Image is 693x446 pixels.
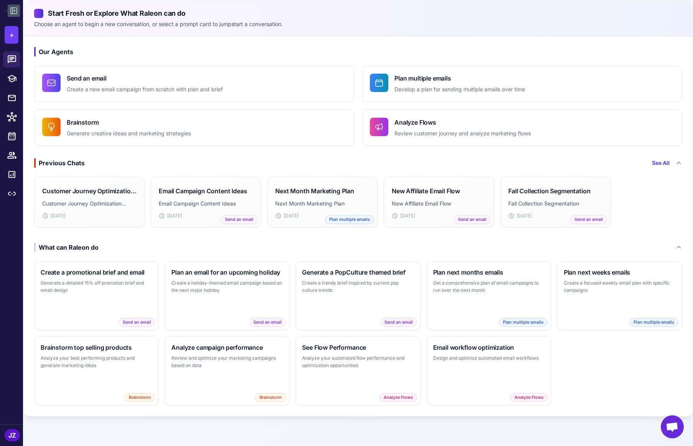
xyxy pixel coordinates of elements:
p: Create a focused weekly email plan with specific campaigns [564,279,675,294]
button: Plan next months emailsGet a comprehensive plan of email campaigns to run over the next monthPlan... [427,261,551,330]
h3: Customer Journey Optimization Analysis [42,186,136,196]
h3: Analyze campaign performance [171,343,283,352]
h3: Fall Collection Segmentation [508,186,591,196]
div: [DATE] [275,212,369,219]
p: Review customer journey and analyze marketing flows [394,129,531,138]
button: Brainstorm top selling productsAnalyze your best performing products and generate marketing ideas... [34,336,159,405]
p: Design and optimize automated email workflows [433,354,545,362]
p: Fall Collection Segmentation [508,199,603,208]
h3: Generate a PopCulture themed brief [302,268,414,277]
h3: Plan an email for an upcoming holiday [171,268,283,277]
p: Develop a plan for sending multiple emails over time [394,85,525,94]
span: Plan multiple emails [629,318,678,327]
p: Create a holiday-themed email campaign based on the next major holiday [171,279,283,294]
button: See Flow PerformanceAnalyze your automated flow performance and optimization opportunitiesAnalyze... [296,336,420,405]
button: Send an emailCreate a new email campaign from scratch with plan and brief [34,66,354,102]
div: [DATE] [392,212,486,219]
span: Analyze Flows [379,393,417,402]
button: Email workflow optimizationDesign and optimize automated email workflowsAnalyze Flows [427,336,551,405]
button: Create a promotional brief and emailGenerate a detailed 15% off promotion brief and email designS... [34,261,159,330]
span: Send an email [454,215,491,224]
p: Get a comprehensive plan of email campaigns to run over the next month [433,279,545,294]
h2: Start Fresh or Explore What Raleon can do [34,8,682,18]
div: Previous Chats [34,158,85,168]
p: Analyze your best performing products and generate marketing ideas [41,354,152,369]
p: Analyze your automated flow performance and optimization opportunities [302,354,414,369]
button: Plan an email for an upcoming holidayCreate a holiday-themed email campaign based on the next maj... [165,261,289,330]
p: Choose an agent to begin a new conversation, or select a prompt card to jumpstart a conversation. [34,20,682,28]
div: Open chat [661,415,684,438]
p: Generate a detailed 15% off promotion brief and email design [41,279,152,294]
button: BrainstormGenerate creative ideas and marketing strategies [34,110,354,146]
button: Analyze campaign performanceReview and optimize your marketing campaigns based on dataBrainstorm [165,336,289,405]
span: Plan multiple emails [499,318,548,327]
h3: Email Campaign Content Ideas [159,186,247,196]
h3: Our Agents [34,47,682,56]
span: Send an email [221,215,258,224]
span: Brainstorm [125,393,155,402]
div: [DATE] [42,212,136,219]
h4: Analyze Flows [394,118,531,127]
button: Plan multiple emailsDevelop a plan for sending multiple emails over time [362,66,682,102]
p: Email Campaign Content Ideas [159,199,253,208]
button: Plan next weeks emailsCreate a focused weekly email plan with specific campaignsPlan multiple emails [557,261,682,330]
span: Brainstorm [255,393,286,402]
h3: Brainstorm top selling products [41,343,152,352]
span: Analyze Flows [510,393,548,402]
div: [DATE] [159,212,253,219]
h3: Email workflow optimization [433,343,545,352]
span: Send an email [118,318,155,327]
p: Create a new email campaign from scratch with plan and brief [67,85,223,94]
span: Send an email [570,215,607,224]
span: Send an email [249,318,286,327]
div: JZ [5,429,20,441]
span: Plan multiple emails [325,215,374,224]
h3: Next Month Marketing Plan [275,186,354,196]
h4: Plan multiple emails [394,74,525,83]
button: Generate a PopCulture themed briefCreate a trendy brief inspired by current pop culture trendsSen... [296,261,420,330]
span: Send an email [380,318,417,327]
p: Review and optimize your marketing campaigns based on data [171,354,283,369]
a: See All [652,159,670,167]
button: + [5,26,18,44]
p: Create a trendy brief inspired by current pop culture trends [302,279,414,294]
span: + [9,29,14,41]
h4: Brainstorm [67,118,191,127]
p: Customer Journey Optimization Analysis [42,199,136,208]
h3: See Flow Performance [302,343,414,352]
h3: Plan next months emails [433,268,545,277]
p: New Affiliate Email Flow [392,199,486,208]
h3: New Affiliate Email Flow [392,186,460,196]
div: [DATE] [508,212,603,219]
p: Generate creative ideas and marketing strategies [67,129,191,138]
h4: Send an email [67,74,223,83]
div: What can Raleon do [34,243,99,252]
h3: Create a promotional brief and email [41,268,152,277]
img: Raleon Logo [5,10,8,11]
h3: Plan next weeks emails [564,268,675,277]
p: Next Month Marketing Plan [275,199,369,208]
button: Analyze FlowsReview customer journey and analyze marketing flows [362,110,682,146]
